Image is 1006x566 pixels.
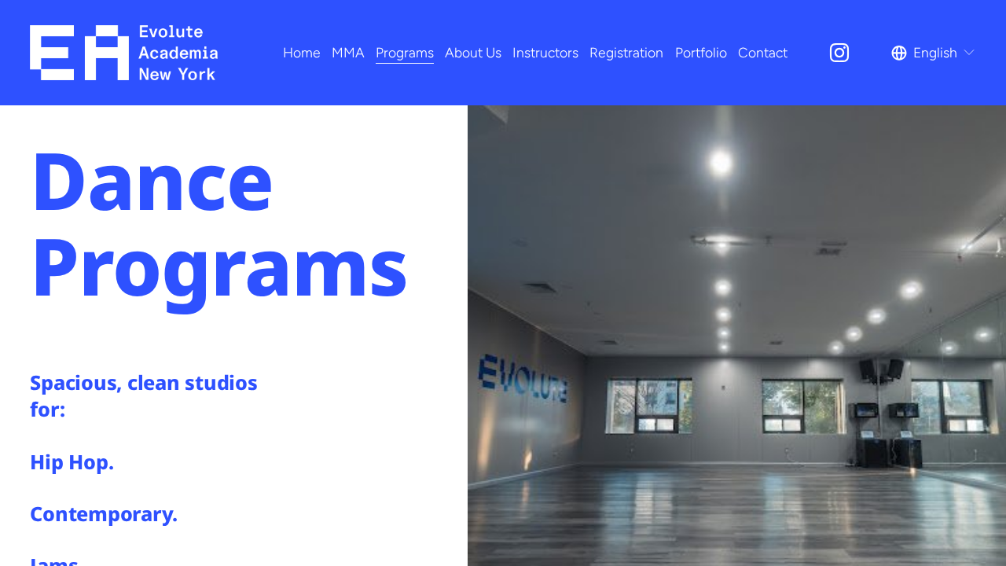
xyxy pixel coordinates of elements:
img: EA [30,25,218,80]
a: Contact [738,39,788,66]
a: Portfolio [675,39,727,66]
a: Home [283,39,321,66]
a: folder dropdown [332,39,365,66]
a: Registration [589,39,663,66]
h1: Dance Programs [30,137,459,309]
a: folder dropdown [376,39,434,66]
h4: Hip Hop. [30,448,260,475]
a: About Us [445,39,501,66]
h4: Spacious, clean studios for: [30,369,260,423]
a: Instagram [828,41,851,64]
span: Programs [376,40,434,65]
a: Instructors [512,39,578,66]
span: MMA [332,40,365,65]
span: English [913,40,957,65]
h4: Contemporary. [30,500,260,527]
div: language picker [891,39,976,66]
